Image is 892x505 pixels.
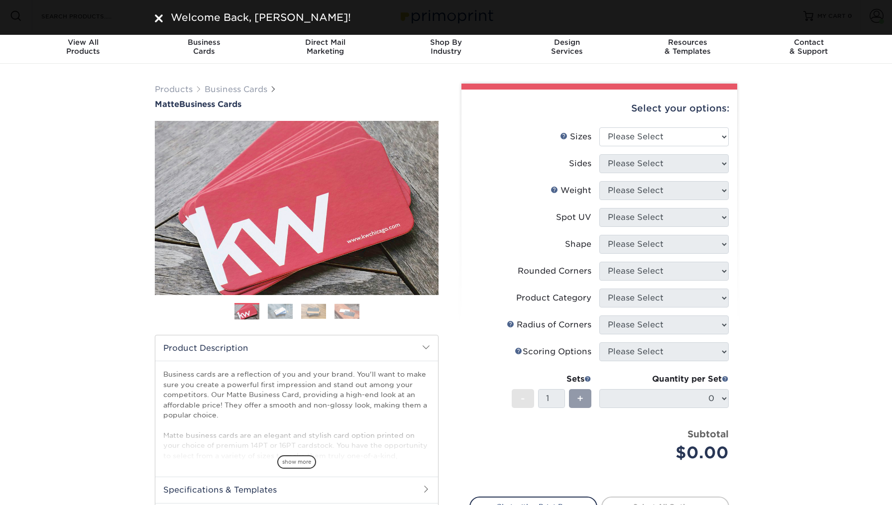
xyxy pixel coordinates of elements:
[205,85,267,94] a: Business Cards
[155,100,179,109] span: Matte
[627,38,748,56] div: & Templates
[627,38,748,47] span: Resources
[386,38,507,47] span: Shop By
[512,373,591,385] div: Sets
[155,100,439,109] a: MatteBusiness Cards
[268,303,293,319] img: Business Cards 02
[23,38,144,47] span: View All
[155,100,439,109] h1: Business Cards
[748,38,869,56] div: & Support
[687,428,729,439] strong: Subtotal
[386,32,507,64] a: Shop ByIndustry
[171,11,351,23] span: Welcome Back, [PERSON_NAME]!
[607,441,729,465] div: $0.00
[599,373,729,385] div: Quantity per Set
[155,14,163,22] img: close
[515,346,591,358] div: Scoring Options
[507,319,591,331] div: Radius of Corners
[301,303,326,319] img: Business Cards 03
[144,38,265,47] span: Business
[155,66,439,350] img: Matte 01
[560,131,591,143] div: Sizes
[748,38,869,47] span: Contact
[155,477,438,503] h2: Specifications & Templates
[155,335,438,361] h2: Product Description
[23,38,144,56] div: Products
[23,32,144,64] a: View AllProducts
[506,32,627,64] a: DesignServices
[556,211,591,223] div: Spot UV
[234,300,259,324] img: Business Cards 01
[469,90,729,127] div: Select your options:
[277,455,316,469] span: show more
[506,38,627,56] div: Services
[516,292,591,304] div: Product Category
[386,38,507,56] div: Industry
[334,303,359,319] img: Business Cards 04
[265,38,386,56] div: Marketing
[144,38,265,56] div: Cards
[506,38,627,47] span: Design
[551,185,591,197] div: Weight
[565,238,591,250] div: Shape
[155,85,193,94] a: Products
[265,32,386,64] a: Direct MailMarketing
[521,391,525,406] span: -
[144,32,265,64] a: BusinessCards
[627,32,748,64] a: Resources& Templates
[569,158,591,170] div: Sides
[577,391,583,406] span: +
[518,265,591,277] div: Rounded Corners
[748,32,869,64] a: Contact& Support
[265,38,386,47] span: Direct Mail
